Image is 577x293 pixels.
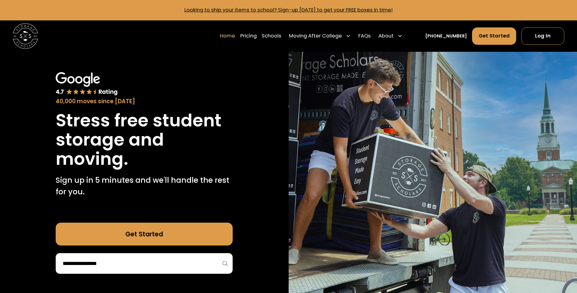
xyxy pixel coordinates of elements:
[472,27,516,44] a: Get Started
[184,6,393,13] a: Looking to ship your items to school? Sign-up [DATE] to get your FREE boxes in time!
[289,32,342,40] div: Moving After College
[56,111,233,168] h1: Stress free student storage and moving.
[56,72,118,96] img: Google 4.7 star rating
[262,27,281,45] a: Schools
[287,27,353,45] div: Moving After College
[425,33,467,40] a: [PHONE_NUMBER]
[56,175,233,197] p: Sign up in 5 minutes and we'll handle the rest for you.
[56,97,233,106] div: 40,000 moves since [DATE]
[378,32,394,40] div: About
[56,223,233,245] a: Get Started
[376,27,405,45] div: About
[220,27,235,45] a: Home
[13,23,38,49] img: Storage Scholars main logo
[240,27,257,45] a: Pricing
[358,27,371,45] a: FAQs
[521,27,564,44] a: Log In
